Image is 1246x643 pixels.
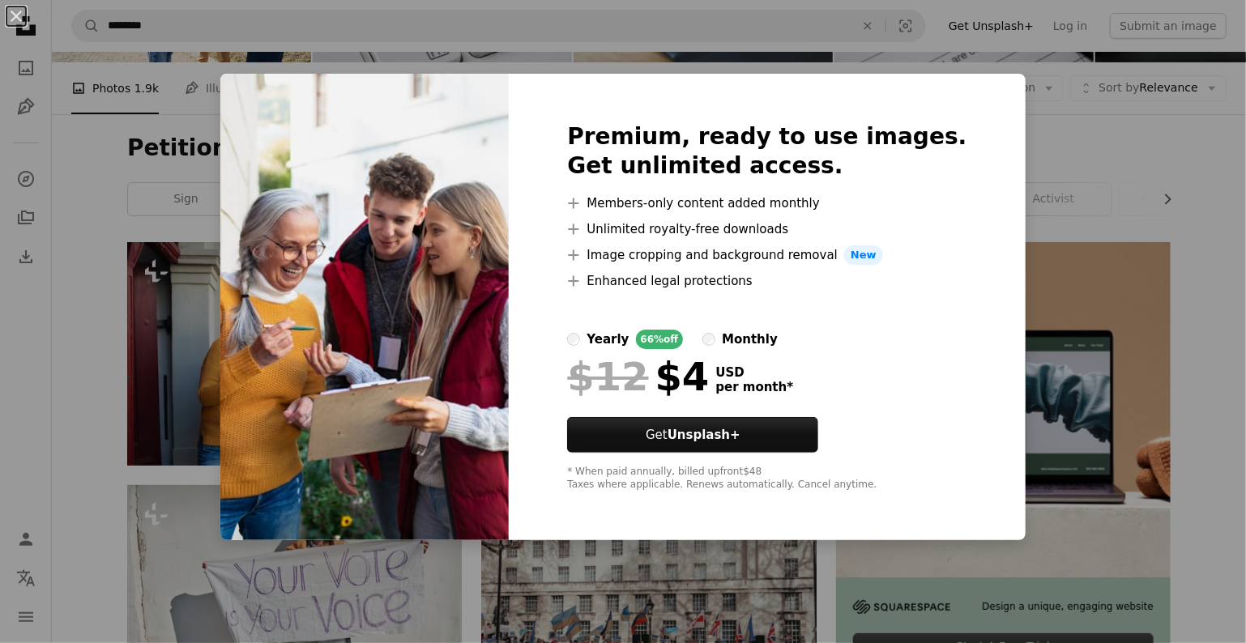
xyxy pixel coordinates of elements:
[567,271,967,291] li: Enhanced legal protections
[567,356,709,398] div: $4
[567,333,580,346] input: yearly66%off
[636,330,684,349] div: 66% off
[220,74,509,540] img: premium_photo-1663089135500-ae1ce586780e
[587,330,629,349] div: yearly
[567,466,967,492] div: * When paid annually, billed upfront $48 Taxes where applicable. Renews automatically. Cancel any...
[722,330,778,349] div: monthly
[702,333,715,346] input: monthly
[567,245,967,265] li: Image cropping and background removal
[715,380,793,394] span: per month *
[668,428,740,442] strong: Unsplash+
[844,245,883,265] span: New
[567,122,967,181] h2: Premium, ready to use images. Get unlimited access.
[567,219,967,239] li: Unlimited royalty-free downloads
[715,365,793,380] span: USD
[567,356,648,398] span: $12
[567,417,818,453] button: GetUnsplash+
[567,194,967,213] li: Members-only content added monthly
